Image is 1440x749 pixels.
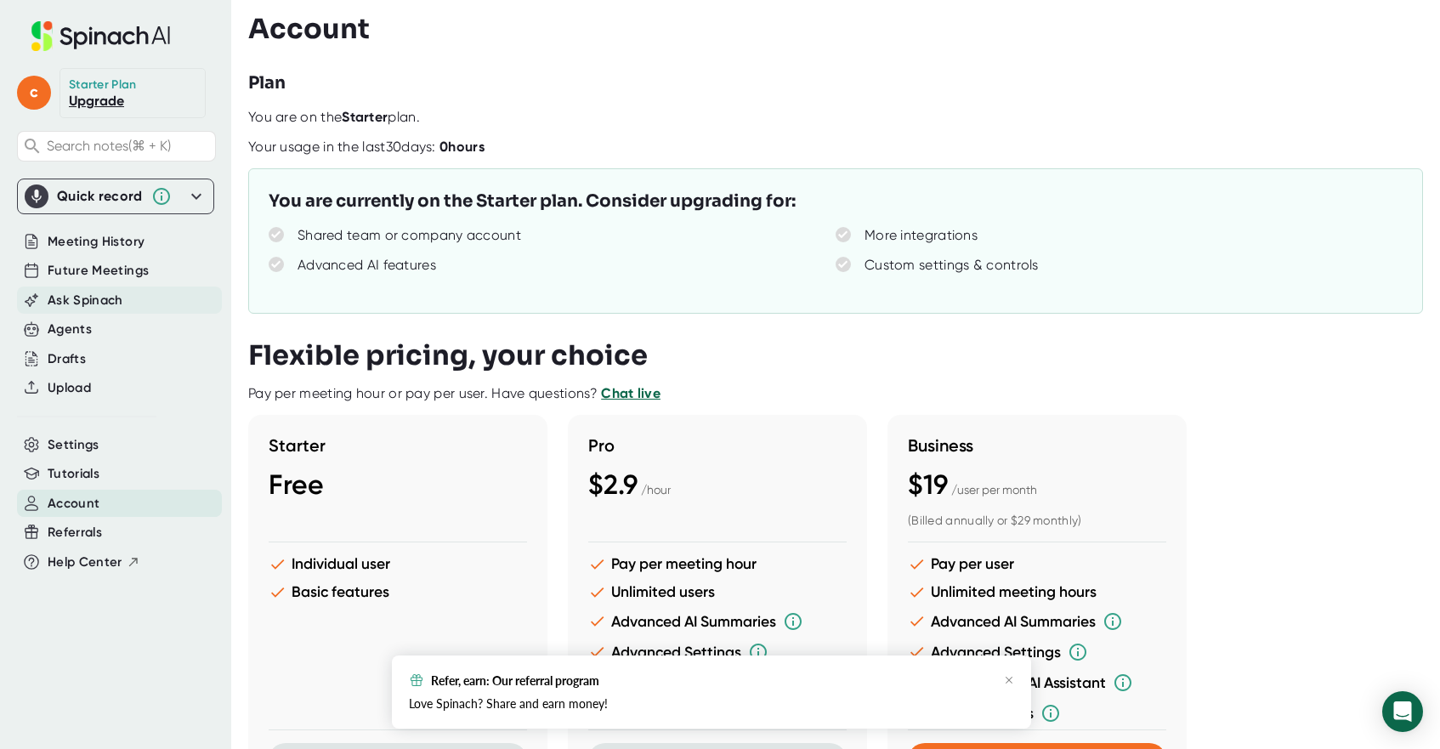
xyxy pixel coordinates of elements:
[25,179,207,213] div: Quick record
[908,514,1166,529] div: (Billed annually or $29 monthly)
[588,611,847,632] li: Advanced AI Summaries
[342,109,388,125] b: Starter
[48,523,102,542] button: Referrals
[269,583,527,601] li: Basic features
[69,93,124,109] a: Upgrade
[248,71,286,96] h3: Plan
[865,257,1039,274] div: Custom settings & controls
[269,468,324,501] span: Free
[588,435,847,456] h3: Pro
[48,553,140,572] button: Help Center
[908,583,1166,601] li: Unlimited meeting hours
[588,468,638,501] span: $2.9
[298,257,436,274] div: Advanced AI features
[48,494,99,514] button: Account
[298,227,521,244] div: Shared team or company account
[48,435,99,455] button: Settings
[48,378,91,398] button: Upload
[908,468,948,501] span: $19
[248,139,485,156] div: Your usage in the last 30 days:
[48,553,122,572] span: Help Center
[17,76,51,110] span: c
[908,642,1166,662] li: Advanced Settings
[951,483,1037,496] span: / user per month
[248,109,420,125] span: You are on the plan.
[48,291,123,310] button: Ask Spinach
[248,13,370,45] h3: Account
[641,483,671,496] span: / hour
[865,227,978,244] div: More integrations
[269,435,527,456] h3: Starter
[248,385,660,402] div: Pay per meeting hour or pay per user. Have questions?
[269,555,527,573] li: Individual user
[601,385,660,401] a: Chat live
[47,138,171,154] span: Search notes (⌘ + K)
[588,555,847,573] li: Pay per meeting hour
[69,77,137,93] div: Starter Plan
[908,672,1166,693] li: Ask Spinach - AI Assistant
[248,339,648,372] h3: Flexible pricing, your choice
[908,555,1166,573] li: Pay per user
[48,320,92,339] button: Agents
[908,435,1166,456] h3: Business
[439,139,485,155] b: 0 hours
[57,188,143,205] div: Quick record
[48,261,149,281] button: Future Meetings
[48,232,145,252] button: Meeting History
[269,189,796,214] h3: You are currently on the Starter plan. Consider upgrading for:
[1382,691,1423,732] div: Open Intercom Messenger
[908,703,1166,723] li: All Integrations
[48,349,86,369] button: Drafts
[48,464,99,484] button: Tutorials
[588,642,847,662] li: Advanced Settings
[588,583,847,601] li: Unlimited users
[908,611,1166,632] li: Advanced AI Summaries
